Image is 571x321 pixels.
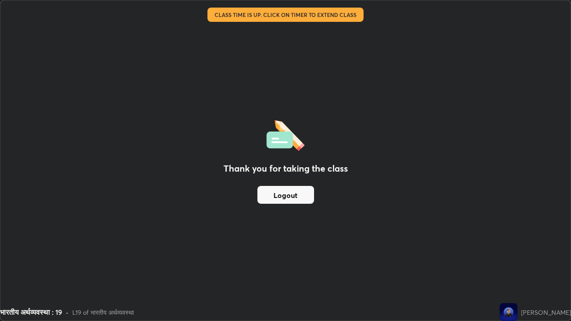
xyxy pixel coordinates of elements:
div: • [66,308,69,317]
img: offlineFeedback.1438e8b3.svg [266,117,305,151]
div: L19 of भारतीय अर्थव्यवस्था [72,308,134,317]
div: [PERSON_NAME] [521,308,571,317]
button: Logout [257,186,314,204]
img: 8e38444707b34262b7cefb4fe564aa9c.jpg [500,303,517,321]
h2: Thank you for taking the class [223,162,348,175]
